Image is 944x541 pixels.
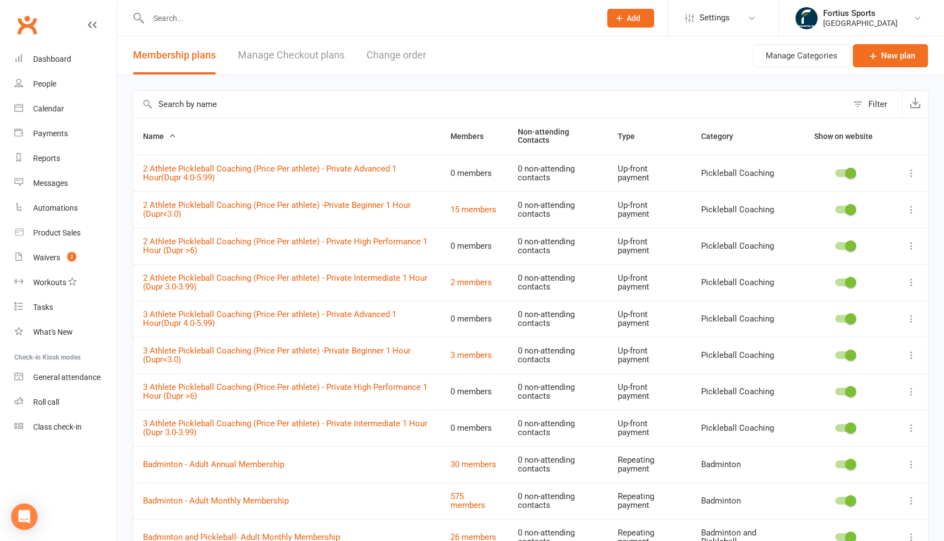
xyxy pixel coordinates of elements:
[508,301,608,337] td: 0 non-attending contacts
[14,270,116,295] a: Workouts
[14,121,116,146] a: Payments
[608,373,691,410] td: Up-front payment
[33,253,60,262] div: Waivers
[33,422,82,431] div: Class check-in
[33,228,81,237] div: Product Sales
[823,18,898,28] div: [GEOGRAPHIC_DATA]
[33,398,59,406] div: Roll call
[14,320,116,345] a: What's New
[508,155,608,191] td: 0 non-attending contacts
[691,155,794,191] td: Pickleball Coaching
[508,483,608,519] td: 0 non-attending contacts
[608,155,691,191] td: Up-front payment
[143,459,284,469] a: Badminton - Adult Annual Membership
[450,350,492,360] a: 3 members
[143,200,411,219] a: 2 Athlete Pickleball Coaching (Price Per athlete) -Private Beginner 1 Hour (Dupr<3.0)
[143,309,396,329] a: 3 Athlete Pickleball Coaching (Price Per athlete) - Private Advanced 1 Hour(Dupr 4.0-5.99)
[868,98,887,111] div: Filter
[33,129,68,138] div: Payments
[823,8,898,18] div: Fortius Sports
[143,130,176,143] button: Name
[143,419,427,438] a: 3 Athlete Pickleball Coaching (Price Per athlete) - Private Intermediate 1 Hour (Dupr 3.0-3.99)
[33,154,60,163] div: Reports
[618,132,647,141] span: Type
[814,132,873,141] span: Show on website
[608,264,691,301] td: Up-front payment
[450,205,496,215] a: 15 members
[133,91,847,117] input: Search by name
[14,415,116,440] a: Class kiosk mode
[701,130,745,143] button: Category
[133,36,216,74] button: Membership plans
[699,6,730,30] span: Settings
[143,382,427,401] a: 3 Athlete Pickleball Coaching (Price Per athlete) - Private High Performance 1 Hour (Dupr >6)
[450,459,496,469] a: 30 members
[33,104,64,113] div: Calendar
[508,118,608,155] th: Non-attending Contacts
[14,221,116,245] a: Product Sales
[450,277,492,287] a: 2 members
[367,36,426,74] button: Change order
[608,337,691,373] td: Up-front payment
[14,295,116,320] a: Tasks
[14,47,116,72] a: Dashboard
[33,373,100,382] div: General attendance
[441,228,507,264] td: 0 members
[13,11,41,39] a: Clubworx
[691,373,794,410] td: Pickleball Coaching
[14,146,116,171] a: Reports
[33,203,78,212] div: Automations
[441,118,507,155] th: Members
[691,410,794,446] td: Pickleball Coaching
[441,373,507,410] td: 0 members
[691,483,794,519] td: Badminton
[753,44,850,67] button: Manage Categories
[701,132,745,141] span: Category
[238,36,344,74] a: Manage Checkout plans
[508,410,608,446] td: 0 non-attending contacts
[607,9,654,28] button: Add
[143,132,176,141] span: Name
[618,130,647,143] button: Type
[33,179,68,188] div: Messages
[608,483,691,519] td: Repeating payment
[691,446,794,483] td: Badminton
[508,264,608,301] td: 0 non-attending contacts
[14,196,116,221] a: Automations
[14,390,116,415] a: Roll call
[441,410,507,446] td: 0 members
[143,237,427,256] a: 2 Athlete Pickleball Coaching (Price Per athlete) - Private High Performance 1 Hour (Dupr >6)
[11,503,38,530] div: Open Intercom Messenger
[450,491,485,511] a: 575 members
[143,496,289,506] a: Badminton - Adult Monthly Membership
[691,228,794,264] td: Pickleball Coaching
[14,72,116,97] a: People
[508,446,608,483] td: 0 non-attending contacts
[33,278,66,287] div: Workouts
[608,228,691,264] td: Up-front payment
[608,446,691,483] td: Repeating payment
[804,130,885,143] button: Show on website
[33,328,73,336] div: What's New
[14,245,116,270] a: Waivers 2
[508,228,608,264] td: 0 non-attending contacts
[608,301,691,337] td: Up-front payment
[691,337,794,373] td: Pickleball Coaching
[14,97,116,121] a: Calendar
[853,44,928,67] a: New plan
[143,164,396,183] a: 2 Athlete Pickleball Coaching (Price Per athlete) - Private Advanced 1 Hour(Dupr 4.0-5.99)
[143,273,427,292] a: 2 Athlete Pickleball Coaching (Price Per athlete) - Private Intermediate 1 Hour (Dupr 3.0-3.99)
[143,346,411,365] a: 3 Athlete Pickleball Coaching (Price Per athlete) -Private Beginner 1 Hour (Dupr<3.0)
[847,91,902,117] button: Filter
[33,55,71,63] div: Dashboard
[608,410,691,446] td: Up-front payment
[627,14,640,23] span: Add
[441,301,507,337] td: 0 members
[795,7,818,29] img: thumb_image1743802567.png
[33,303,53,312] div: Tasks
[33,79,56,88] div: People
[508,373,608,410] td: 0 non-attending contacts
[691,191,794,228] td: Pickleball Coaching
[14,365,116,390] a: General attendance kiosk mode
[508,191,608,228] td: 0 non-attending contacts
